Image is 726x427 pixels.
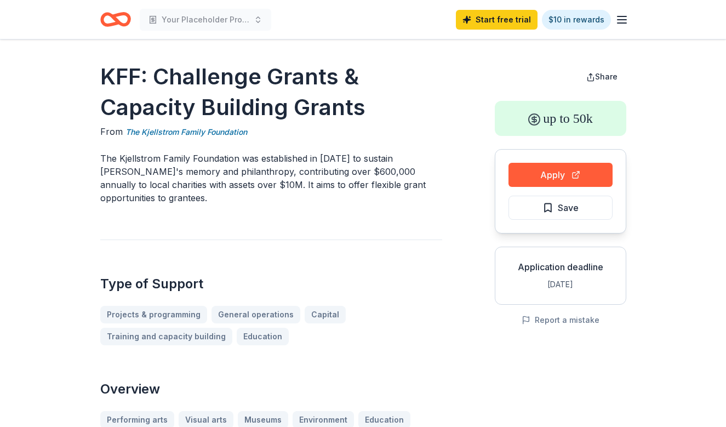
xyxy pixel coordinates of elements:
[504,260,617,274] div: Application deadline
[542,10,611,30] a: $10 in rewards
[578,66,626,88] button: Share
[558,201,579,215] span: Save
[595,72,618,81] span: Share
[162,13,249,26] span: Your Placeholder Project
[100,61,442,123] h1: KFF: Challenge Grants & Capacity Building Grants
[522,314,599,327] button: Report a mistake
[100,380,442,398] h2: Overview
[495,101,626,136] div: up to 50k
[456,10,538,30] a: Start free trial
[125,126,247,139] a: The Kjellstrom Family Foundation
[305,306,346,323] a: Capital
[211,306,300,323] a: General operations
[237,328,289,345] a: Education
[100,328,232,345] a: Training and capacity building
[140,9,271,31] button: Your Placeholder Project
[100,152,442,204] p: The Kjellstrom Family Foundation was established in [DATE] to sustain [PERSON_NAME]'s memory and ...
[100,7,131,32] a: Home
[100,306,207,323] a: Projects & programming
[508,163,613,187] button: Apply
[504,278,617,291] div: [DATE]
[100,275,442,293] h2: Type of Support
[100,125,442,139] div: From
[508,196,613,220] button: Save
